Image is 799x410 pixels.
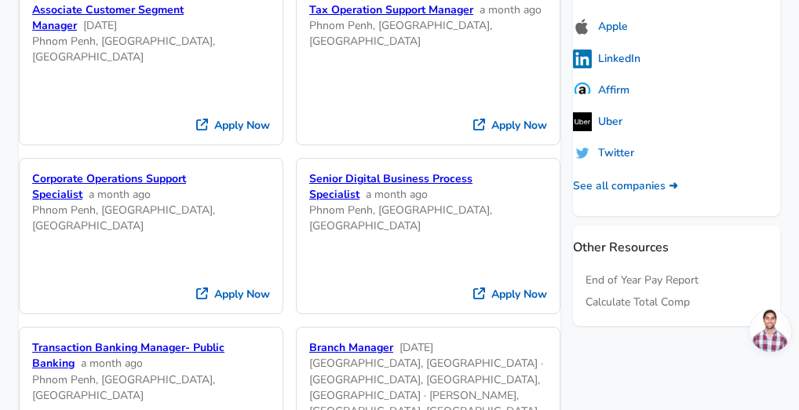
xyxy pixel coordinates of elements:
[81,356,143,371] span: a month ago
[573,49,592,68] img: linkedinlogo.png
[32,372,270,404] div: Phnom Penh, [GEOGRAPHIC_DATA], [GEOGRAPHIC_DATA]
[573,178,678,194] a: See all companies ➜
[32,2,184,33] a: Associate Customer Segment Manager
[309,18,547,49] div: Phnom Penh, [GEOGRAPHIC_DATA], [GEOGRAPHIC_DATA]
[573,49,640,68] a: LinkedIn
[573,81,629,100] a: Affirm
[473,287,547,301] a: Apply Now
[573,112,592,131] img: uberlogo.png
[573,17,592,37] img: applelogo.png
[366,187,428,202] span: a month ago
[573,144,634,163] a: Twitter
[480,2,542,17] span: a month ago
[309,2,473,17] a: Tax Operation Support Manager
[196,287,270,301] a: Apply Now
[573,144,592,163] img: uitCbKH.png
[32,203,270,234] div: Phnom Penh, [GEOGRAPHIC_DATA], [GEOGRAPHIC_DATA]
[309,340,393,355] a: Branch Manager
[89,187,151,202] span: a month ago
[573,112,622,131] a: Uber
[586,273,699,288] a: End of Year Pay Report
[32,34,270,65] div: Phnom Penh, [GEOGRAPHIC_DATA], [GEOGRAPHIC_DATA]
[573,81,592,100] img: 10SwgdJ.png
[473,119,547,132] a: Apply Now
[399,340,433,355] span: [DATE]
[83,18,117,33] span: [DATE]
[586,295,690,310] a: Calculate Total Comp
[32,340,224,371] a: Transaction Banking Manager- Public Banking
[750,309,792,352] div: Open chat
[196,119,270,132] a: Apply Now
[573,17,628,37] a: Apple
[573,225,780,257] p: Other Resources
[32,171,186,202] a: Corporate Operations Support Specialist
[309,171,472,202] a: Senior Digital Business Process Specialist
[309,203,547,234] div: Phnom Penh, [GEOGRAPHIC_DATA], [GEOGRAPHIC_DATA]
